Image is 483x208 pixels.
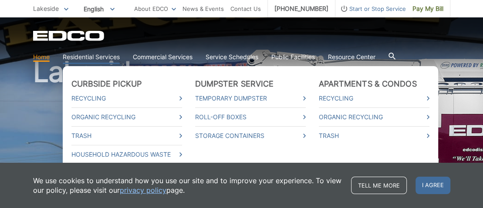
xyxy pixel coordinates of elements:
span: Lakeside [33,5,59,12]
a: Trash [71,131,182,141]
a: Tell me more [351,177,407,194]
a: Storage Containers [195,131,306,141]
span: I agree [415,177,450,194]
a: Household Hazardous Waste [71,150,182,159]
p: We use cookies to understand how you use our site and to improve your experience. To view our pol... [33,176,342,195]
a: Service Schedules [206,52,258,62]
a: Curbside Pickup [71,79,142,89]
span: English [77,2,121,16]
a: Recycling [71,94,182,103]
a: Roll-Off Boxes [195,112,306,122]
a: Resource Center [328,52,375,62]
a: Recycling [319,94,429,103]
a: Public Facilities [271,52,315,62]
a: Dumpster Service [195,79,274,89]
span: Pay My Bill [412,4,443,13]
a: Trash [319,131,429,141]
a: Residential Services [63,52,120,62]
a: Apartments & Condos [319,79,417,89]
a: Temporary Dumpster [195,94,306,103]
a: Commercial Services [133,52,193,62]
a: Organic Recycling [319,112,429,122]
a: Organic Recycling [71,112,182,122]
a: Home [33,52,50,62]
a: Contact Us [230,4,261,13]
a: EDCD logo. Return to the homepage. [33,30,105,41]
a: privacy policy [120,185,166,195]
a: About EDCO [134,4,176,13]
a: News & Events [182,4,224,13]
